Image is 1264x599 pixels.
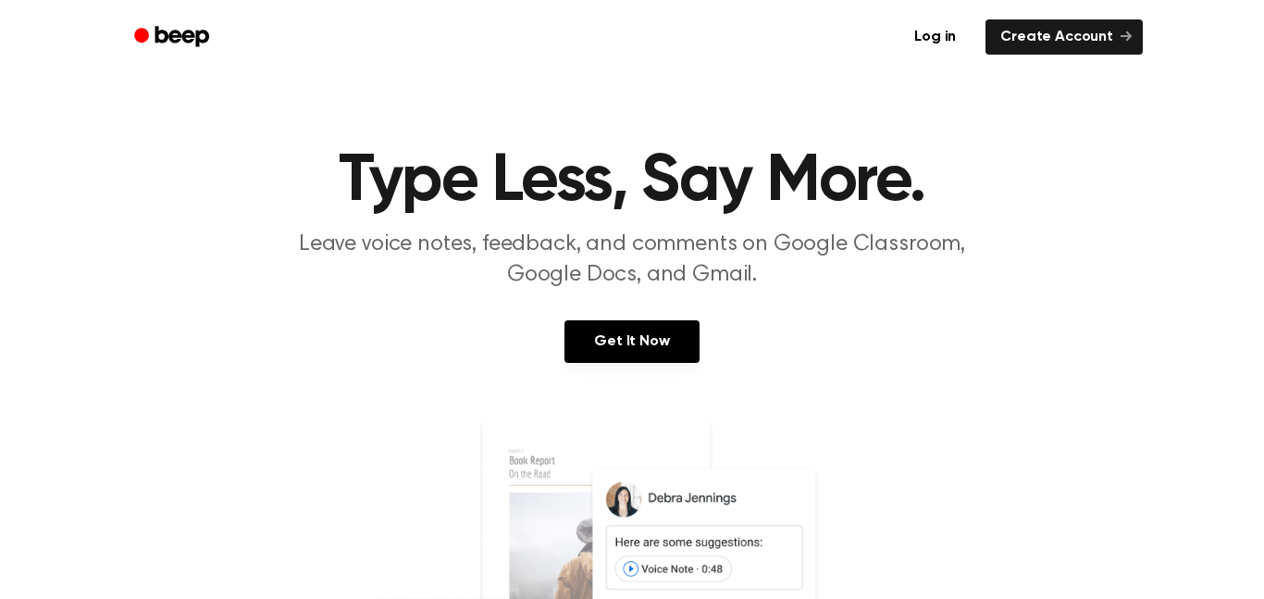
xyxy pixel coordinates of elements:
a: Get It Now [564,320,699,363]
p: Leave voice notes, feedback, and comments on Google Classroom, Google Docs, and Gmail. [277,230,987,291]
a: Log in [896,16,974,58]
a: Beep [121,19,226,56]
a: Create Account [985,19,1143,55]
h1: Type Less, Say More. [158,148,1106,215]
